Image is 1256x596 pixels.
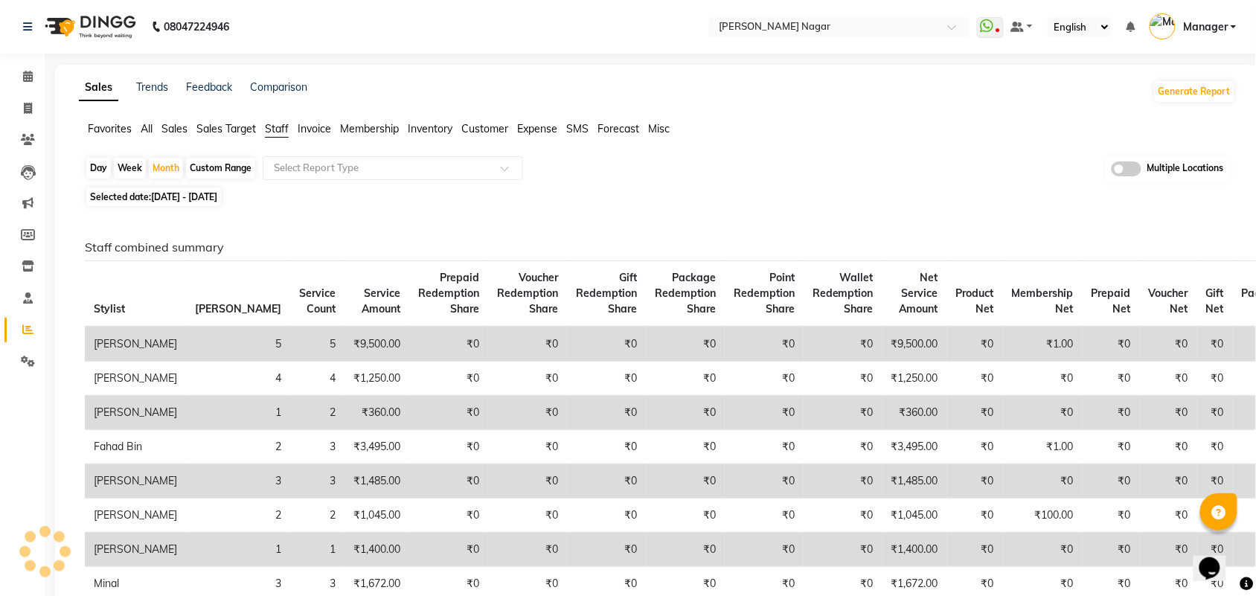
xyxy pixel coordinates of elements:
td: ₹360.00 [882,396,947,430]
td: ₹0 [1083,464,1140,499]
td: Fahad Bin [85,430,186,464]
td: ₹3,495.00 [345,430,409,464]
div: Month [149,158,183,179]
td: ₹9,500.00 [345,327,409,362]
td: ₹1.00 [1003,327,1083,362]
td: ₹0 [725,533,804,567]
td: ₹0 [646,464,725,499]
span: Wallet Redemption Share [813,271,874,315]
td: ₹1,250.00 [345,362,409,396]
td: ₹0 [488,362,567,396]
span: Forecast [597,122,639,135]
span: Service Amount [362,286,400,315]
td: ₹1.00 [1003,430,1083,464]
td: ₹0 [488,430,567,464]
td: ₹0 [646,396,725,430]
td: ₹0 [1003,464,1083,499]
td: ₹0 [1197,464,1233,499]
span: Prepaid Redemption Share [418,271,479,315]
td: ₹0 [804,499,882,533]
a: Trends [136,80,168,94]
td: 2 [290,499,345,533]
td: ₹0 [646,362,725,396]
td: ₹0 [1083,430,1140,464]
td: [PERSON_NAME] [85,499,186,533]
td: 2 [186,430,290,464]
td: ₹0 [804,362,882,396]
td: 5 [290,327,345,362]
td: ₹0 [646,499,725,533]
span: Selected date: [86,188,221,206]
span: Service Count [299,286,336,315]
span: Gift Redemption Share [576,271,637,315]
span: All [141,122,153,135]
td: ₹0 [1083,499,1140,533]
span: Net Service Amount [900,271,938,315]
td: ₹0 [488,327,567,362]
td: 3 [290,430,345,464]
td: ₹0 [1197,396,1233,430]
span: Prepaid Net [1092,286,1131,315]
td: ₹0 [409,327,488,362]
td: ₹0 [1083,396,1140,430]
td: ₹0 [409,362,488,396]
span: Inventory [408,122,452,135]
td: ₹0 [1140,327,1197,362]
td: ₹0 [1140,533,1197,567]
div: Week [114,158,146,179]
td: ₹0 [646,327,725,362]
span: [PERSON_NAME] [195,302,281,315]
td: 1 [290,533,345,567]
td: 2 [290,396,345,430]
td: ₹1,485.00 [882,464,947,499]
td: ₹1,045.00 [345,499,409,533]
td: ₹0 [1003,533,1083,567]
td: ₹0 [409,396,488,430]
span: Voucher Redemption Share [497,271,558,315]
td: ₹1,485.00 [345,464,409,499]
td: 1 [186,396,290,430]
iframe: chat widget [1193,536,1241,581]
td: ₹0 [488,464,567,499]
td: ₹0 [488,533,567,567]
td: ₹1,400.00 [345,533,409,567]
span: Expense [517,122,557,135]
span: Customer [461,122,508,135]
td: ₹0 [947,533,1003,567]
td: ₹0 [1197,362,1233,396]
td: 2 [186,499,290,533]
td: ₹0 [1140,499,1197,533]
td: ₹0 [409,464,488,499]
td: ₹0 [1140,464,1197,499]
td: ₹0 [1140,430,1197,464]
td: ₹0 [725,327,804,362]
td: ₹0 [1140,396,1197,430]
td: ₹0 [567,396,646,430]
span: Favorites [88,122,132,135]
td: ₹3,495.00 [882,430,947,464]
td: ₹0 [1140,362,1197,396]
td: ₹0 [947,464,1003,499]
td: ₹0 [1197,430,1233,464]
td: ₹0 [804,430,882,464]
span: Sales Target [196,122,256,135]
td: ₹0 [947,362,1003,396]
td: ₹0 [567,430,646,464]
td: [PERSON_NAME] [85,362,186,396]
td: ₹0 [947,430,1003,464]
td: ₹1,400.00 [882,533,947,567]
span: Manager [1183,19,1228,35]
td: 3 [186,464,290,499]
td: ₹0 [409,430,488,464]
td: ₹0 [567,499,646,533]
td: ₹0 [488,499,567,533]
td: 1 [186,533,290,567]
td: ₹0 [488,396,567,430]
td: ₹0 [1083,362,1140,396]
td: ₹0 [567,327,646,362]
a: Sales [79,74,118,101]
div: Custom Range [186,158,255,179]
span: SMS [566,122,589,135]
td: ₹0 [725,396,804,430]
h6: Staff combined summary [85,240,1224,254]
